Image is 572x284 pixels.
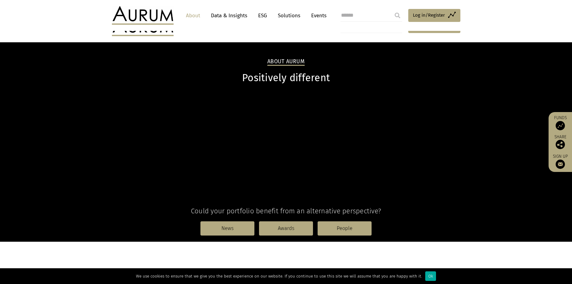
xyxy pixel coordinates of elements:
[112,207,460,215] h4: Could your portfolio benefit from an alternative perspective?
[112,72,460,84] h1: Positively different
[552,115,569,130] a: Funds
[413,11,445,19] span: Log in/Register
[259,221,313,236] a: Awards
[391,9,404,22] input: Submit
[112,6,174,25] img: Aurum
[267,58,305,66] h2: About Aurum
[425,271,436,281] div: Ok
[556,160,565,169] img: Sign up to our newsletter
[275,10,303,21] a: Solutions
[308,10,327,21] a: Events
[255,10,270,21] a: ESG
[552,135,569,149] div: Share
[556,140,565,149] img: Share this post
[200,221,254,236] a: News
[208,10,250,21] a: Data & Insights
[556,121,565,130] img: Access Funds
[183,10,203,21] a: About
[318,221,372,236] a: People
[408,9,460,22] a: Log in/Register
[552,154,569,169] a: Sign up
